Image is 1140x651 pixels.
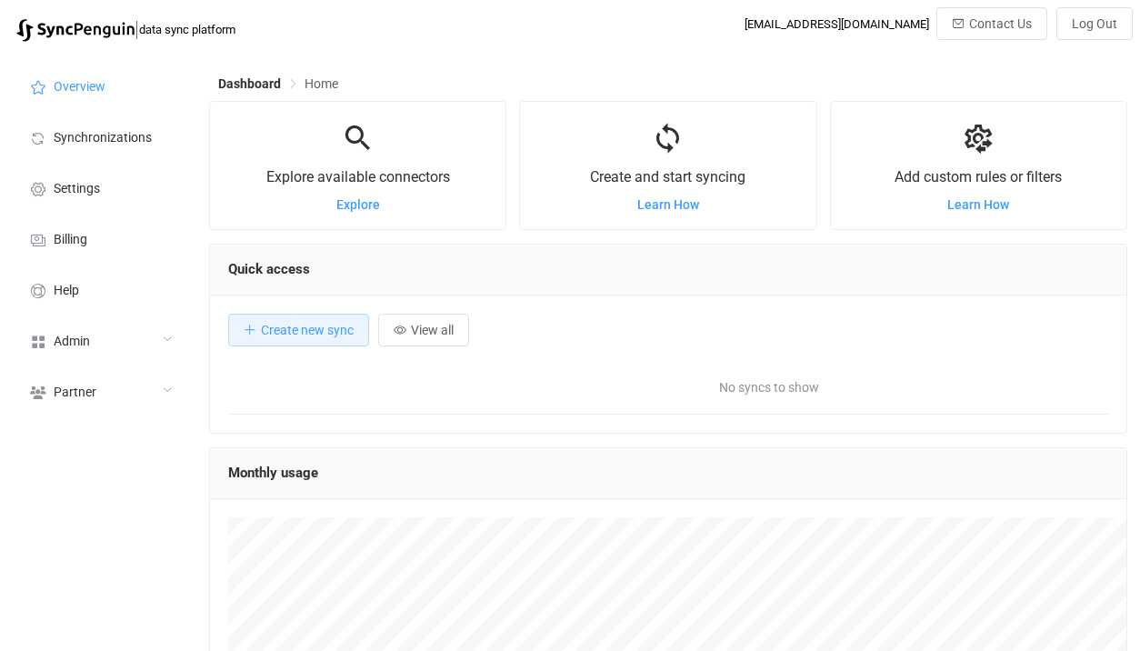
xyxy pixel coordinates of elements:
span: Synchronizations [54,131,152,145]
a: Overview [9,60,191,111]
span: Add custom rules or filters [895,168,1062,185]
a: Settings [9,162,191,213]
button: Contact Us [936,7,1047,40]
a: Synchronizations [9,111,191,162]
button: Log Out [1056,7,1133,40]
span: Monthly usage [228,465,318,481]
div: [EMAIL_ADDRESS][DOMAIN_NAME] [745,17,929,31]
span: Admin [54,335,90,349]
span: Help [54,284,79,298]
span: Dashboard [218,76,281,91]
button: Create new sync [228,314,369,346]
a: Billing [9,213,191,264]
a: |data sync platform [16,16,235,42]
span: Quick access [228,261,310,277]
span: Create and start syncing [590,168,745,185]
button: View all [378,314,469,346]
span: Contact Us [969,16,1032,31]
img: syncpenguin.svg [16,19,135,42]
a: Explore [336,197,380,212]
a: Learn How [637,197,699,212]
span: Settings [54,182,100,196]
span: Create new sync [261,323,354,337]
span: Partner [54,386,96,400]
span: Home [305,76,338,91]
span: Log Out [1072,16,1117,31]
span: data sync platform [139,23,235,36]
a: Help [9,264,191,315]
span: Overview [54,80,105,95]
span: Explore available connectors [266,168,450,185]
span: View all [411,323,454,337]
span: Billing [54,233,87,247]
a: Learn How [947,197,1009,212]
span: | [135,16,139,42]
div: Breadcrumb [218,77,338,90]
